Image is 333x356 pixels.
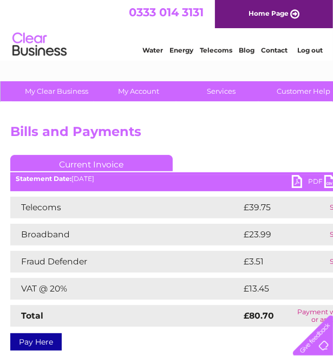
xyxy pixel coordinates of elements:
[10,197,241,218] td: Telecoms
[241,224,327,245] td: £23.99
[21,310,43,321] strong: Total
[129,5,204,19] a: 0333 014 3131
[244,310,274,321] strong: £80.70
[12,28,67,61] img: logo.png
[10,224,241,245] td: Broadband
[297,46,323,54] a: Log out
[241,251,327,273] td: £3.51
[169,46,193,54] a: Energy
[10,333,62,351] a: Pay Here
[239,46,254,54] a: Blog
[292,175,324,191] a: PDF
[241,197,327,218] td: £39.75
[94,81,184,101] a: My Account
[10,155,173,171] a: Current Invoice
[261,46,288,54] a: Contact
[12,81,101,101] a: My Clear Business
[177,81,266,101] a: Services
[200,46,232,54] a: Telecoms
[10,251,241,273] td: Fraud Defender
[16,174,71,183] b: Statement Date:
[10,278,241,300] td: VAT @ 20%
[142,46,163,54] a: Water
